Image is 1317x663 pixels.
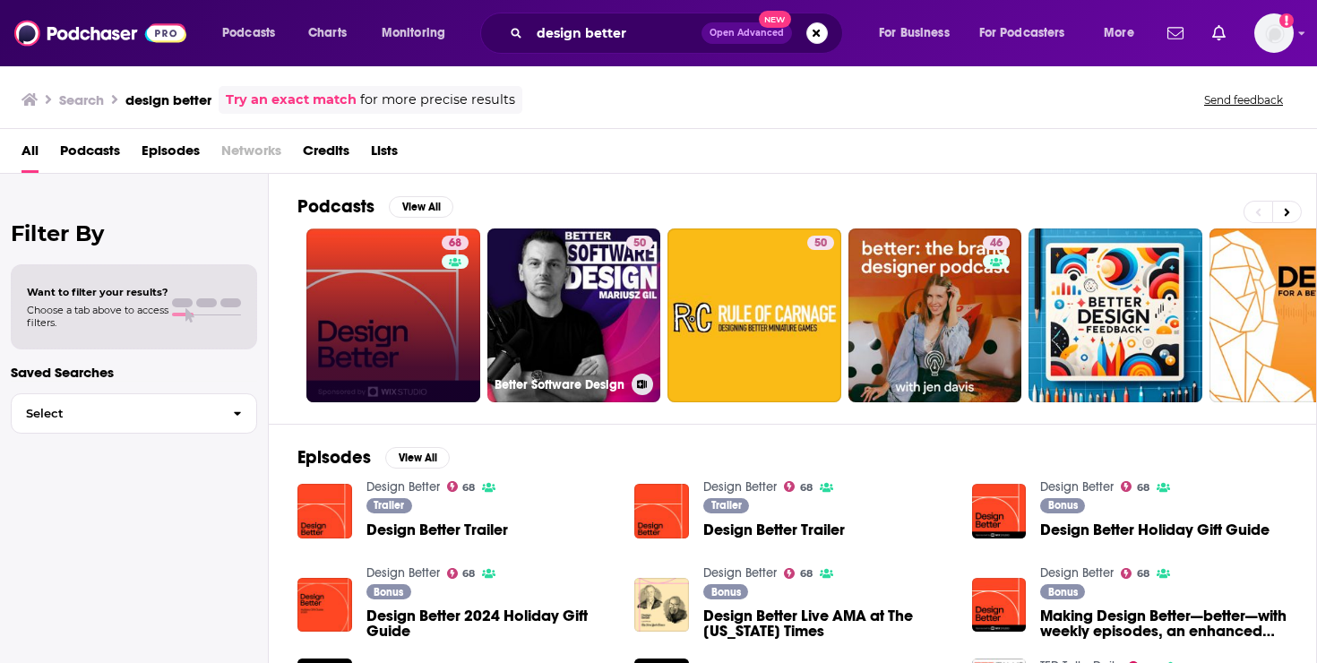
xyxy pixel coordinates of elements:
[308,21,347,46] span: Charts
[1040,565,1114,581] a: Design Better
[303,136,349,173] span: Credits
[142,136,200,173] a: Episodes
[462,484,475,492] span: 68
[27,286,168,298] span: Want to filter your results?
[371,136,398,173] a: Lists
[800,570,813,578] span: 68
[487,228,661,402] a: 50Better Software Design
[27,304,168,329] span: Choose a tab above to access filters.
[968,19,1091,47] button: open menu
[1121,568,1149,579] a: 68
[1254,13,1294,53] img: User Profile
[369,19,469,47] button: open menu
[125,91,211,108] h3: design better
[1040,522,1270,538] a: Design Better Holiday Gift Guide
[1048,587,1078,598] span: Bonus
[983,236,1010,250] a: 46
[759,11,791,28] span: New
[297,446,450,469] a: EpisodesView All
[634,578,689,633] img: Design Better Live AMA at The New York Times
[990,235,1003,253] span: 46
[972,578,1027,633] img: Making Design Better—better—with weekly episodes, an enhanced newsletter, and more
[385,447,450,469] button: View All
[800,484,813,492] span: 68
[1121,481,1149,492] a: 68
[462,570,475,578] span: 68
[703,608,951,639] a: Design Better Live AMA at The New York Times
[626,236,653,250] a: 50
[447,481,476,492] a: 68
[710,29,784,38] span: Open Advanced
[1104,21,1134,46] span: More
[297,195,453,218] a: PodcastsView All
[366,522,508,538] span: Design Better Trailer
[59,91,104,108] h3: Search
[366,565,440,581] a: Design Better
[60,136,120,173] a: Podcasts
[374,587,403,598] span: Bonus
[1279,13,1294,28] svg: Add a profile image
[222,21,275,46] span: Podcasts
[972,484,1027,538] img: Design Better Holiday Gift Guide
[221,136,281,173] span: Networks
[1254,13,1294,53] button: Show profile menu
[784,481,813,492] a: 68
[210,19,298,47] button: open menu
[306,228,480,402] a: 68
[1205,18,1233,48] a: Show notifications dropdown
[633,235,646,253] span: 50
[22,136,39,173] span: All
[297,578,352,633] img: Design Better 2024 Holiday Gift Guide
[11,364,257,381] p: Saved Searches
[1160,18,1191,48] a: Show notifications dropdown
[497,13,860,54] div: Search podcasts, credits, & more...
[1091,19,1157,47] button: open menu
[389,196,453,218] button: View All
[866,19,972,47] button: open menu
[711,500,742,511] span: Trailer
[374,500,404,511] span: Trailer
[1254,13,1294,53] span: Logged in as redsetterpr
[1137,570,1149,578] span: 68
[634,484,689,538] img: Design Better Trailer
[14,16,186,50] img: Podchaser - Follow, Share and Rate Podcasts
[366,479,440,495] a: Design Better
[1040,479,1114,495] a: Design Better
[297,19,357,47] a: Charts
[703,479,777,495] a: Design Better
[382,21,445,46] span: Monitoring
[11,393,257,434] button: Select
[447,568,476,579] a: 68
[12,408,219,419] span: Select
[360,90,515,110] span: for more precise results
[703,608,951,639] span: Design Better Live AMA at The [US_STATE] Times
[226,90,357,110] a: Try an exact match
[366,608,614,639] a: Design Better 2024 Holiday Gift Guide
[667,228,841,402] a: 50
[784,568,813,579] a: 68
[1040,608,1287,639] a: Making Design Better—better—with weekly episodes, an enhanced newsletter, and more
[711,587,741,598] span: Bonus
[807,236,834,250] a: 50
[814,235,827,253] span: 50
[879,21,950,46] span: For Business
[297,446,371,469] h2: Episodes
[297,195,374,218] h2: Podcasts
[297,484,352,538] a: Design Better Trailer
[703,565,777,581] a: Design Better
[979,21,1065,46] span: For Podcasters
[703,522,845,538] a: Design Better Trailer
[11,220,257,246] h2: Filter By
[495,377,624,392] h3: Better Software Design
[442,236,469,250] a: 68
